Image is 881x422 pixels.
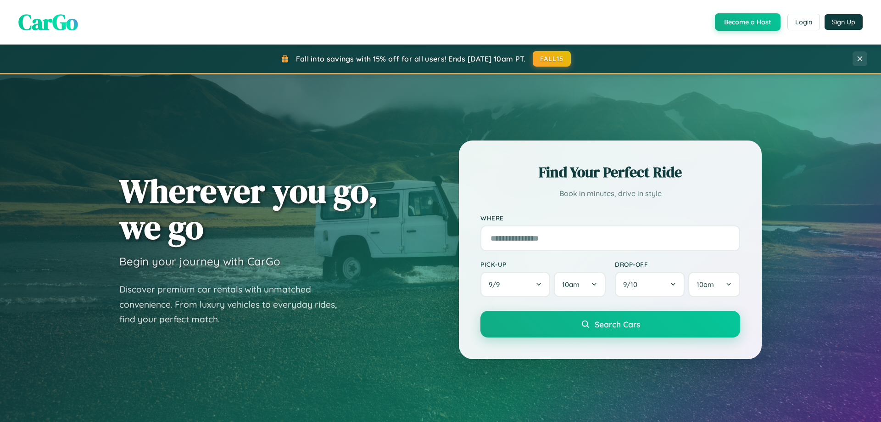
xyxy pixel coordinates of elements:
[715,13,781,31] button: Become a Host
[615,272,685,297] button: 9/10
[480,187,740,200] p: Book in minutes, drive in style
[480,214,740,222] label: Where
[489,280,504,289] span: 9 / 9
[480,272,550,297] button: 9/9
[119,173,378,245] h1: Wherever you go, we go
[480,260,606,268] label: Pick-up
[787,14,820,30] button: Login
[296,54,526,63] span: Fall into savings with 15% off for all users! Ends [DATE] 10am PT.
[533,51,571,67] button: FALL15
[825,14,863,30] button: Sign Up
[480,162,740,182] h2: Find Your Perfect Ride
[697,280,714,289] span: 10am
[119,254,280,268] h3: Begin your journey with CarGo
[688,272,740,297] button: 10am
[480,311,740,338] button: Search Cars
[119,282,349,327] p: Discover premium car rentals with unmatched convenience. From luxury vehicles to everyday rides, ...
[18,7,78,37] span: CarGo
[562,280,580,289] span: 10am
[595,319,640,329] span: Search Cars
[554,272,606,297] button: 10am
[623,280,642,289] span: 9 / 10
[615,260,740,268] label: Drop-off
